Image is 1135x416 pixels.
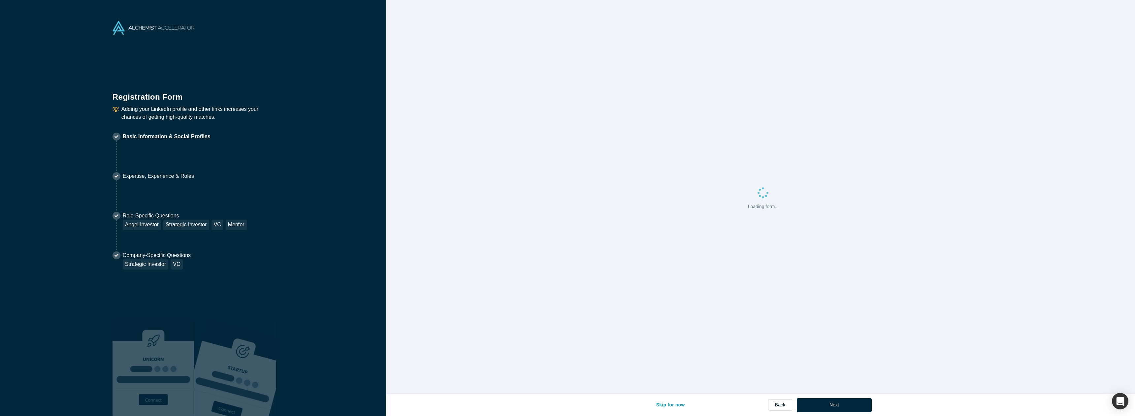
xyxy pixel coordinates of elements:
[113,21,194,35] img: Alchemist Accelerator Logo
[123,220,161,230] div: Angel Investor
[123,133,211,141] p: Basic Information & Social Profiles
[113,84,274,103] h1: Registration Form
[226,220,247,230] div: Mentor
[768,399,792,411] a: Back
[163,220,209,230] div: Strategic Investor
[797,398,872,412] button: Next
[649,398,692,412] button: Skip for now
[194,319,276,416] img: Prism AI
[123,251,191,259] p: Company-Specific Questions
[123,259,169,270] div: Strategic Investor
[123,172,194,180] p: Expertise, Experience & Roles
[748,203,779,210] p: Loading form...
[123,212,247,220] p: Role-Specific Questions
[113,319,194,416] img: Robust Technologies
[121,105,274,121] p: Adding your LinkedIn profile and other links increases your chances of getting high-quality matches.
[211,220,223,230] div: VC
[171,259,182,270] div: VC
